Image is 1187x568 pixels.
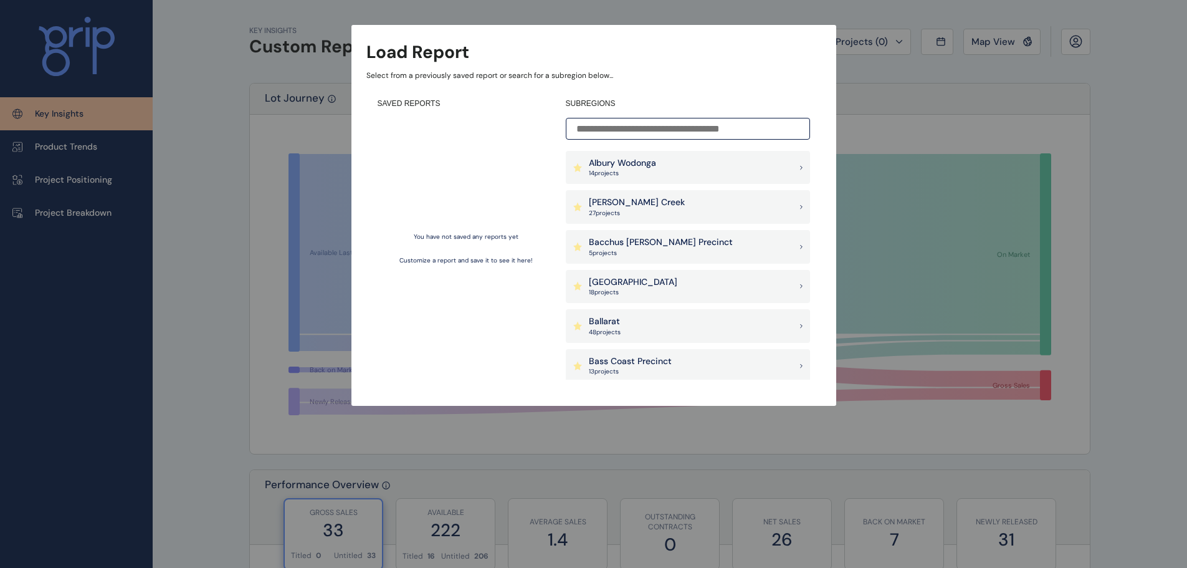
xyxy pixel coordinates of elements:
p: [PERSON_NAME] Creek [589,196,685,209]
p: Albury Wodonga [589,157,656,170]
p: Customize a report and save it to see it here! [399,256,533,265]
h3: Load Report [366,40,469,64]
p: Bacchus [PERSON_NAME] Precinct [589,236,733,249]
h4: SUBREGIONS [566,99,810,109]
p: 13 project s [589,367,672,376]
p: [GEOGRAPHIC_DATA] [589,276,677,289]
p: 5 project s [589,249,733,258]
p: 18 project s [589,288,677,297]
p: 48 project s [589,328,621,337]
p: 14 project s [589,169,656,178]
p: Bass Coast Precinct [589,355,672,368]
p: Ballarat [589,315,621,328]
p: You have not saved any reports yet [414,233,518,241]
p: Select from a previously saved report or search for a subregion below... [366,70,821,81]
h4: SAVED REPORTS [378,99,555,109]
p: 27 project s [589,209,685,218]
